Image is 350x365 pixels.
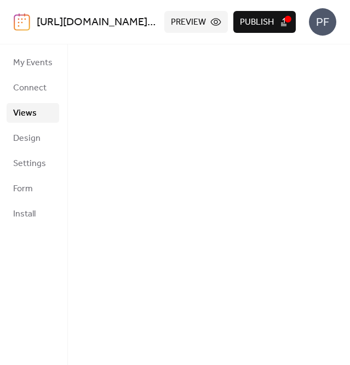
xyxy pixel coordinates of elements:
span: Preview [171,16,206,29]
a: [URL][DOMAIN_NAME] [37,12,156,33]
span: Settings [13,157,46,170]
a: Form [7,179,59,198]
div: PF [309,8,336,36]
img: logo [14,13,30,31]
span: Connect [13,82,47,95]
button: Preview [164,11,228,33]
span: My Events [13,56,53,70]
a: Views [7,103,59,123]
span: Views [13,107,37,120]
span: Form [13,182,33,196]
a: Connect [7,78,59,98]
button: Publish [233,11,296,33]
a: Settings [7,153,59,173]
a: My Events [7,53,59,72]
span: Install [13,208,36,221]
a: Install [7,204,59,224]
a: Design [7,128,59,148]
span: Design [13,132,41,145]
span: Publish [240,16,274,29]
